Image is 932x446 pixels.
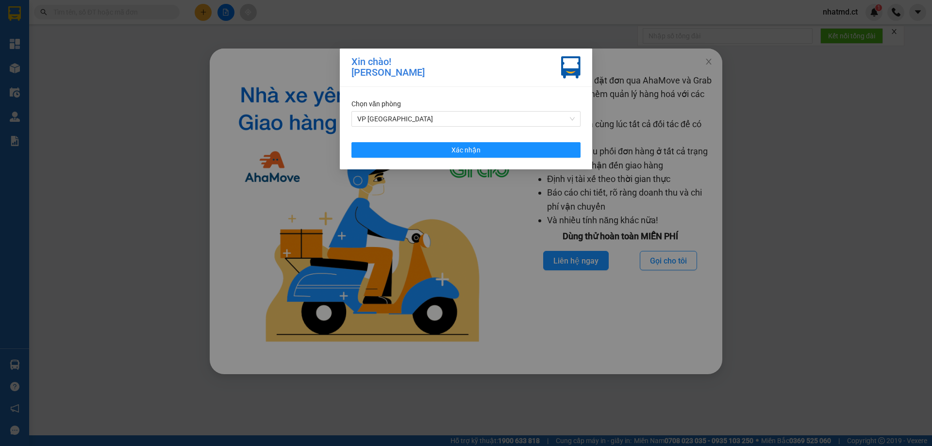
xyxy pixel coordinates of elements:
[561,56,581,79] img: vxr-icon
[351,56,425,79] div: Xin chào! [PERSON_NAME]
[351,99,581,109] div: Chọn văn phòng
[357,112,575,126] span: VP Mỹ Đình
[351,142,581,158] button: Xác nhận
[451,145,481,155] span: Xác nhận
